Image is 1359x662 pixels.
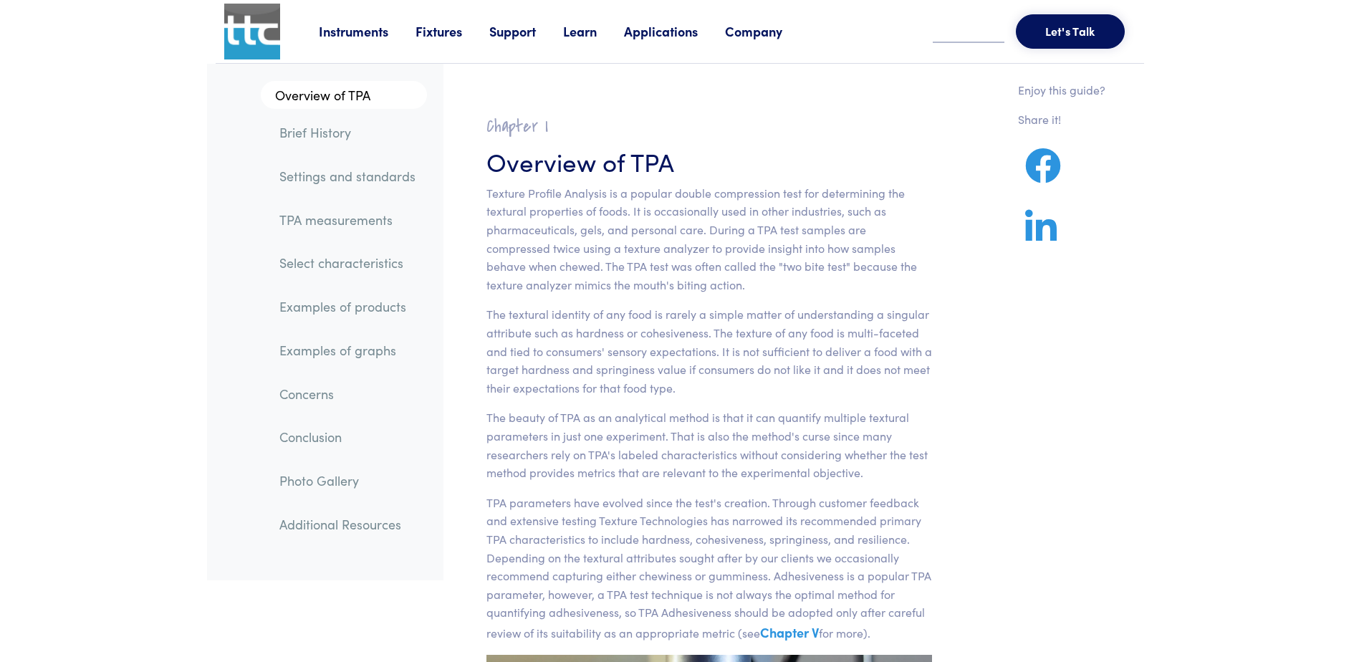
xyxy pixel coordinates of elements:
[268,203,427,236] a: TPA measurements
[624,22,725,40] a: Applications
[416,22,489,40] a: Fixtures
[1018,81,1105,100] p: Enjoy this guide?
[1016,14,1125,49] button: Let's Talk
[224,4,280,59] img: ttc_logo_1x1_v1.0.png
[486,143,933,178] h3: Overview of TPA
[486,305,933,397] p: The textural identity of any food is rarely a simple matter of understanding a singular attribute...
[268,508,427,541] a: Additional Resources
[489,22,563,40] a: Support
[1018,226,1064,244] a: Share on LinkedIn
[725,22,810,40] a: Company
[563,22,624,40] a: Learn
[486,184,933,294] p: Texture Profile Analysis is a popular double compression test for determining the textural proper...
[760,623,819,641] a: Chapter V
[268,464,427,497] a: Photo Gallery
[268,246,427,279] a: Select characteristics
[268,160,427,193] a: Settings and standards
[268,421,427,454] a: Conclusion
[486,408,933,481] p: The beauty of TPA as an analytical method is that it can quantify multiple textural parameters in...
[486,494,933,643] p: TPA parameters have evolved since the test's creation. Through customer feedback and extensive te...
[1018,110,1105,129] p: Share it!
[268,116,427,149] a: Brief History
[261,81,427,110] a: Overview of TPA
[268,334,427,367] a: Examples of graphs
[486,115,933,138] h2: Chapter I
[268,290,427,323] a: Examples of products
[268,378,427,411] a: Concerns
[319,22,416,40] a: Instruments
